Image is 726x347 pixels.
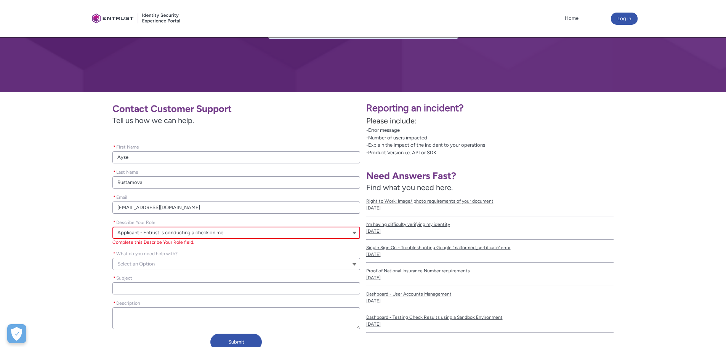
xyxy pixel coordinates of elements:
span: Proof of National Insurance Number requirements [366,267,614,274]
div: Cookie Preferences [7,324,26,343]
div: Complete this Describe Your Role field. [112,239,360,246]
abbr: required [113,170,115,175]
lightning-formatted-date-time: [DATE] [366,252,381,257]
button: Describe Your Role [112,227,360,239]
span: Applicant - Entrust is conducting a check on me [117,227,223,238]
h1: Contact Customer Support [112,103,360,115]
a: Single Sign On - Troubleshooting Google 'malformed_certificate' error[DATE] [366,240,614,263]
span: Dashboard - Testing Check Results using a Sandbox Environment [366,314,614,321]
label: Last Name [112,167,141,176]
abbr: required [113,275,115,281]
p: -Error message -Number of users impacted -Explain the impact of the incident to your operations -... [366,126,720,156]
a: I’m having difficulty verifying my identity[DATE] [366,216,614,240]
h1: Need Answers Fast? [366,170,614,182]
a: Right to Work: Image/ photo requirements of your document[DATE] [366,193,614,216]
label: First Name [112,142,142,150]
abbr: required [113,301,115,306]
span: Right to Work: Image/ photo requirements of your document [366,198,614,205]
label: What do you need help with? [112,249,181,257]
button: What do you need help with? [112,258,360,270]
button: Open Preferences [7,324,26,343]
span: Select an Option [117,258,155,270]
lightning-formatted-date-time: [DATE] [366,275,381,280]
span: Tell us how we can help. [112,115,360,126]
button: Log in [611,13,638,25]
p: Reporting an incident? [366,101,720,115]
abbr: required [113,251,115,256]
label: Email [112,192,130,201]
span: Find what you need here. [366,183,453,192]
a: Proof of National Insurance Number requirements[DATE] [366,263,614,286]
span: Single Sign On - Troubleshooting Google 'malformed_certificate' error [366,244,614,251]
span: I’m having difficulty verifying my identity [366,221,614,228]
lightning-formatted-date-time: [DATE] [366,205,381,211]
abbr: required [113,220,115,225]
label: Subject [112,273,135,281]
lightning-formatted-date-time: [DATE] [366,321,381,327]
abbr: required [113,144,115,150]
lightning-formatted-date-time: [DATE] [366,298,381,304]
p: Please include: [366,115,720,126]
span: Dashboard - User Accounts Management [366,291,614,297]
a: Home [563,13,580,24]
label: Describe Your Role [112,217,159,226]
a: Dashboard - Testing Check Results using a Sandbox Environment[DATE] [366,309,614,333]
abbr: required [113,195,115,200]
label: Description [112,298,143,307]
a: Dashboard - User Accounts Management[DATE] [366,286,614,309]
lightning-formatted-date-time: [DATE] [366,229,381,234]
